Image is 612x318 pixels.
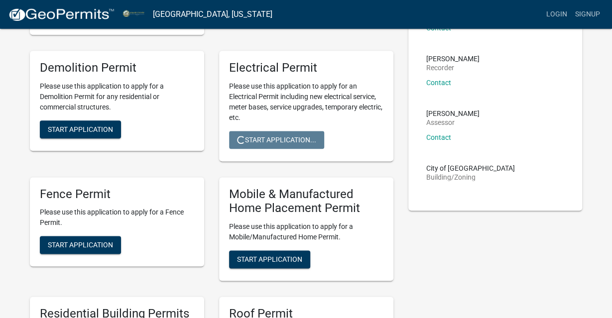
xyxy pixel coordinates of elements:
a: Contact [426,133,451,141]
h5: Fence Permit [40,187,194,202]
button: Start Application [40,236,121,254]
img: Miami County, Indiana [122,7,145,21]
p: Please use this application to apply for an Electrical Permit including new electrical service, m... [229,81,383,123]
p: City of [GEOGRAPHIC_DATA] [426,165,515,172]
p: Please use this application to apply for a Demolition Permit for any residential or commercial st... [40,81,194,112]
h5: Electrical Permit [229,61,383,75]
button: Start Application [40,120,121,138]
p: [PERSON_NAME] [426,55,480,62]
p: Please use this application to apply for a Fence Permit. [40,207,194,228]
p: Recorder [426,64,480,71]
button: Start Application [229,250,310,268]
p: [PERSON_NAME] [426,110,480,117]
button: Start Application... [229,131,324,149]
span: Start Application [48,125,113,133]
span: Start Application [48,241,113,249]
a: Login [542,5,571,24]
p: Building/Zoning [426,174,515,181]
span: Start Application [237,255,302,263]
h5: Demolition Permit [40,61,194,75]
a: Signup [571,5,604,24]
p: Assessor [426,119,480,126]
a: [GEOGRAPHIC_DATA], [US_STATE] [153,6,272,23]
h5: Mobile & Manufactured Home Placement Permit [229,187,383,216]
span: Start Application... [237,135,316,143]
p: Please use this application to apply for a Mobile/Manufactured Home Permit. [229,221,383,242]
a: Contact [426,79,451,87]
